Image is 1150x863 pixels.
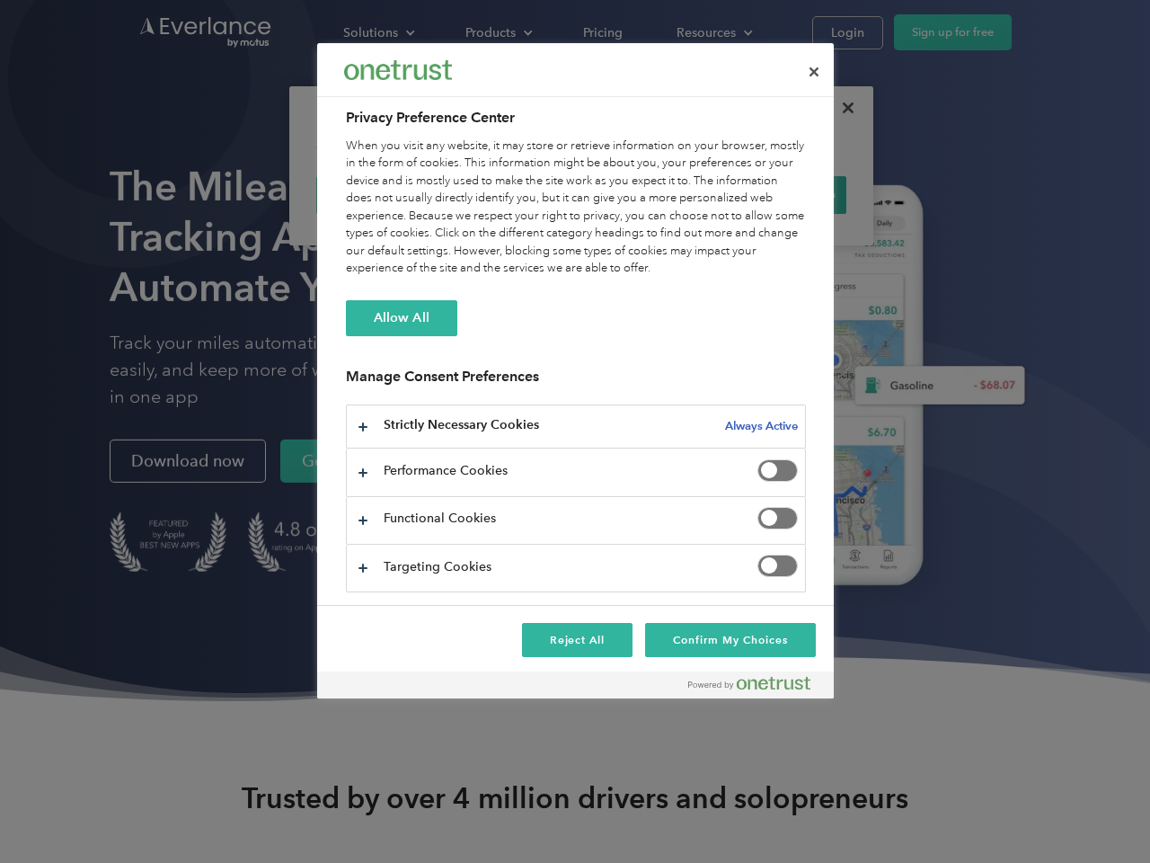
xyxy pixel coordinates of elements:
[317,43,834,698] div: Preference center
[346,107,806,129] h2: Privacy Preference Center
[645,623,815,657] button: Confirm My Choices
[522,623,633,657] button: Reject All
[344,60,452,79] img: Everlance
[688,676,825,698] a: Powered by OneTrust Opens in a new Tab
[346,368,806,396] h3: Manage Consent Preferences
[346,138,806,278] div: When you visit any website, it may store or retrieve information on your browser, mostly in the f...
[688,676,810,690] img: Powered by OneTrust Opens in a new Tab
[794,52,834,92] button: Close
[317,43,834,698] div: Privacy Preference Center
[344,52,452,88] div: Everlance
[346,300,457,336] button: Allow All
